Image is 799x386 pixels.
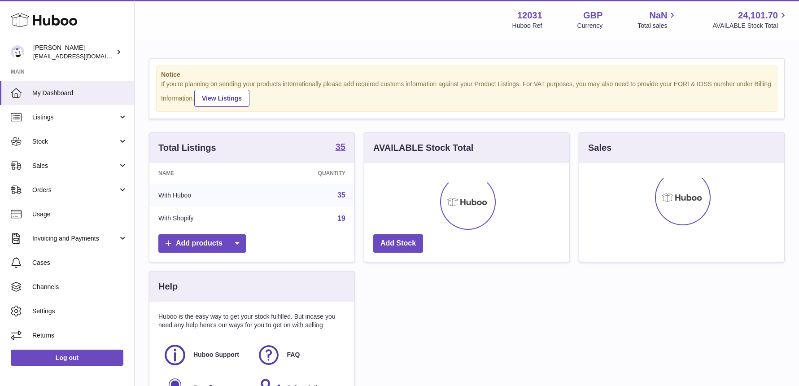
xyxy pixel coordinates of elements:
[583,9,603,22] strong: GBP
[517,9,542,22] strong: 12031
[260,163,354,184] th: Quantity
[257,343,341,367] a: FAQ
[149,207,260,230] td: With Shopify
[712,22,788,30] span: AVAILABLE Stock Total
[32,137,118,146] span: Stock
[32,89,127,97] span: My Dashboard
[287,351,300,359] span: FAQ
[32,234,118,243] span: Invoicing and Payments
[336,142,345,153] a: 35
[512,22,542,30] div: Huboo Ref
[32,331,127,340] span: Returns
[577,22,603,30] div: Currency
[637,22,677,30] span: Total sales
[158,312,345,329] p: Huboo is the easy way to get your stock fulfilled. But incase you need any help here's our ways f...
[712,9,788,30] a: 24,101.70 AVAILABLE Stock Total
[161,80,773,107] div: If you're planning on sending your products internationally please add required customs informati...
[32,210,127,219] span: Usage
[373,234,423,253] a: Add Stock
[637,9,677,30] a: NaN Total sales
[32,283,127,291] span: Channels
[32,186,118,194] span: Orders
[158,142,216,154] h3: Total Listings
[11,350,123,366] a: Log out
[11,45,24,59] img: admin@makewellforyou.com
[32,307,127,316] span: Settings
[149,163,260,184] th: Name
[158,234,246,253] a: Add products
[32,162,118,170] span: Sales
[158,281,178,293] h3: Help
[337,191,345,199] a: 35
[163,343,248,367] a: Huboo Support
[373,142,473,154] h3: AVAILABLE Stock Total
[337,215,345,222] a: 19
[649,9,667,22] span: NaN
[194,90,249,107] a: View Listings
[32,259,127,267] span: Cases
[33,53,132,60] span: [EMAIL_ADDRESS][DOMAIN_NAME]
[161,70,773,79] strong: Notice
[33,44,114,61] div: [PERSON_NAME]
[336,142,345,151] strong: 35
[588,142,611,154] h3: Sales
[32,113,118,122] span: Listings
[193,351,239,359] span: Huboo Support
[738,9,778,22] span: 24,101.70
[149,184,260,207] td: With Huboo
